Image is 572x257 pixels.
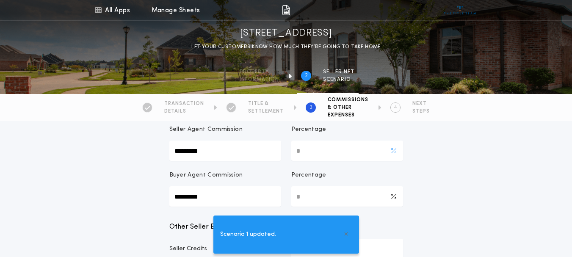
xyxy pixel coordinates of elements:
p: Percentage [291,125,326,134]
input: Percentage [291,141,403,161]
p: Seller Agent Commission [169,125,243,134]
input: Percentage [291,186,403,207]
h2: 4 [394,104,397,111]
p: Percentage [291,171,326,180]
img: vs-icon [444,6,476,14]
h1: [STREET_ADDRESS] [240,27,332,40]
span: DETAILS [164,108,204,115]
span: EXPENSES [328,112,368,119]
p: LET YOUR CUSTOMERS KNOW HOW MUCH THEY’RE GOING TO TAKE HOME [191,43,381,51]
span: TITLE & [248,100,284,107]
span: & OTHER [328,104,368,111]
span: information [240,76,279,83]
p: Buyer Agent Commission [169,171,243,180]
span: SELLER NET [323,69,354,75]
img: img [282,5,290,15]
span: COMMISSIONS [328,97,368,103]
h2: 3 [309,104,312,111]
span: Scenario 1 updated. [220,230,276,239]
span: STEPS [412,108,430,115]
span: SETTLEMENT [248,108,284,115]
input: Buyer Agent Commission [169,186,281,207]
h2: 2 [305,72,308,79]
span: SCENARIO [323,76,354,83]
input: Seller Agent Commission [169,141,281,161]
span: TRANSACTION [164,100,204,107]
span: NEXT [412,100,430,107]
span: Property [240,69,279,75]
